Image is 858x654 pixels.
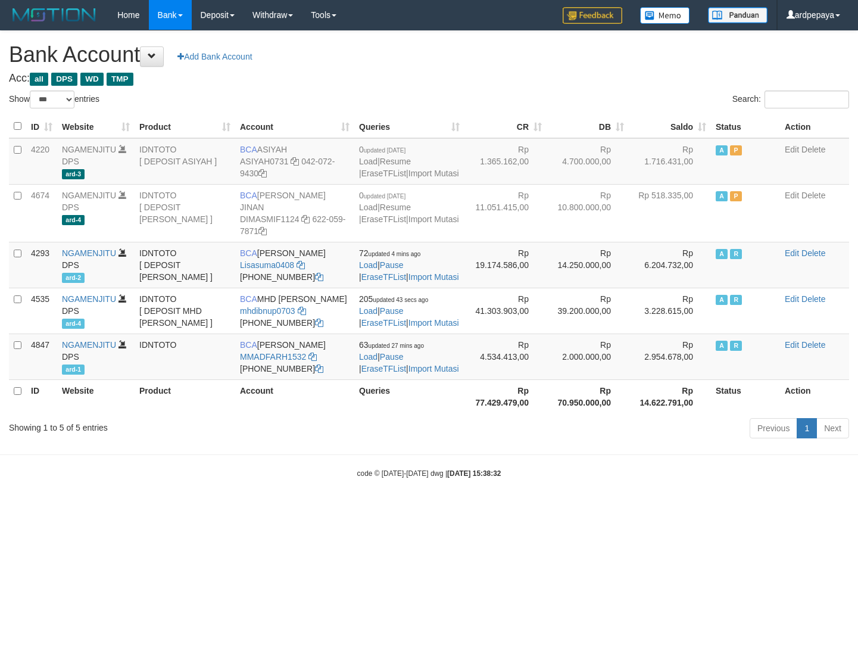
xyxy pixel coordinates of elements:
[240,306,295,316] a: mhdibnup0703
[315,272,323,282] a: Copy 6127014479 to clipboard
[297,260,305,270] a: Copy Lisasuma0408 to clipboard
[135,288,235,334] td: IDNTOTO [ DEPOSIT MHD [PERSON_NAME] ]
[62,248,116,258] a: NGAMENJITU
[359,145,405,154] span: 0
[361,318,406,328] a: EraseTFList
[629,242,711,288] td: Rp 6.204.732,00
[464,379,547,413] th: Rp 77.429.479,00
[408,318,459,328] a: Import Mutasi
[62,169,85,179] span: ard-3
[408,169,459,178] a: Import Mutasi
[301,214,310,224] a: Copy DIMASMIF1124 to clipboard
[62,340,116,350] a: NGAMENJITU
[170,46,260,67] a: Add Bank Account
[361,169,406,178] a: EraseTFList
[291,157,299,166] a: Copy ASIYAH0731 to clipboard
[765,91,849,108] input: Search:
[547,138,629,185] td: Rp 4.700.000,00
[629,115,711,138] th: Saldo: activate to sort column ascending
[357,469,501,478] small: code © [DATE]-[DATE] dwg |
[26,184,57,242] td: 4674
[547,379,629,413] th: Rp 70.950.000,00
[364,147,405,154] span: updated [DATE]
[629,138,711,185] td: Rp 1.716.431,00
[62,365,85,375] span: ard-1
[57,138,135,185] td: DPS
[730,295,742,305] span: Running
[57,379,135,413] th: Website
[359,145,459,178] span: | | |
[135,334,235,379] td: IDNTOTO
[315,318,323,328] a: Copy 6127021742 to clipboard
[380,352,404,362] a: Pause
[359,294,459,328] span: | | |
[9,417,348,434] div: Showing 1 to 5 of 5 entries
[57,242,135,288] td: DPS
[361,214,406,224] a: EraseTFList
[240,340,257,350] span: BCA
[57,334,135,379] td: DPS
[716,145,728,155] span: Active
[750,418,797,438] a: Previous
[797,418,817,438] a: 1
[785,191,799,200] a: Edit
[26,242,57,288] td: 4293
[380,203,411,212] a: Resume
[240,352,306,362] a: MMADFARH1532
[380,306,404,316] a: Pause
[464,288,547,334] td: Rp 41.303.903,00
[135,379,235,413] th: Product
[801,340,825,350] a: Delete
[359,157,377,166] a: Load
[135,242,235,288] td: IDNTOTO [ DEPOSIT [PERSON_NAME] ]
[464,115,547,138] th: CR: activate to sort column ascending
[62,319,85,329] span: ard-4
[240,260,294,270] a: Lisasuma0408
[408,214,459,224] a: Import Mutasi
[26,288,57,334] td: 4535
[26,138,57,185] td: 4220
[464,334,547,379] td: Rp 4.534.413,00
[629,379,711,413] th: Rp 14.622.791,00
[359,203,377,212] a: Load
[711,379,780,413] th: Status
[816,418,849,438] a: Next
[359,294,428,304] span: 205
[235,138,354,185] td: ASIYAH 042-072-9430
[547,288,629,334] td: Rp 39.200.000,00
[359,191,405,200] span: 0
[354,379,464,413] th: Queries
[359,260,377,270] a: Load
[30,73,48,86] span: all
[235,242,354,288] td: [PERSON_NAME] [PHONE_NUMBER]
[547,242,629,288] td: Rp 14.250.000,00
[235,184,354,242] td: [PERSON_NAME] JINAN 622-059-7871
[730,341,742,351] span: Running
[563,7,622,24] img: Feedback.jpg
[315,364,323,373] a: Copy 8692565770 to clipboard
[308,352,317,362] a: Copy MMADFARH1532 to clipboard
[359,340,424,350] span: 63
[359,248,459,282] span: | | |
[107,73,133,86] span: TMP
[547,115,629,138] th: DB: activate to sort column ascending
[369,342,424,349] span: updated 27 mins ago
[629,334,711,379] td: Rp 2.954.678,00
[235,379,354,413] th: Account
[640,7,690,24] img: Button%20Memo.svg
[801,191,825,200] a: Delete
[408,364,459,373] a: Import Mutasi
[240,145,257,154] span: BCA
[240,214,299,224] a: DIMASMIF1124
[369,251,421,257] span: updated 4 mins ago
[62,294,116,304] a: NGAMENJITU
[801,294,825,304] a: Delete
[361,364,406,373] a: EraseTFList
[801,248,825,258] a: Delete
[785,340,799,350] a: Edit
[373,297,428,303] span: updated 43 secs ago
[62,145,116,154] a: NGAMENJITU
[235,115,354,138] th: Account: activate to sort column ascending
[464,138,547,185] td: Rp 1.365.162,00
[785,145,799,154] a: Edit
